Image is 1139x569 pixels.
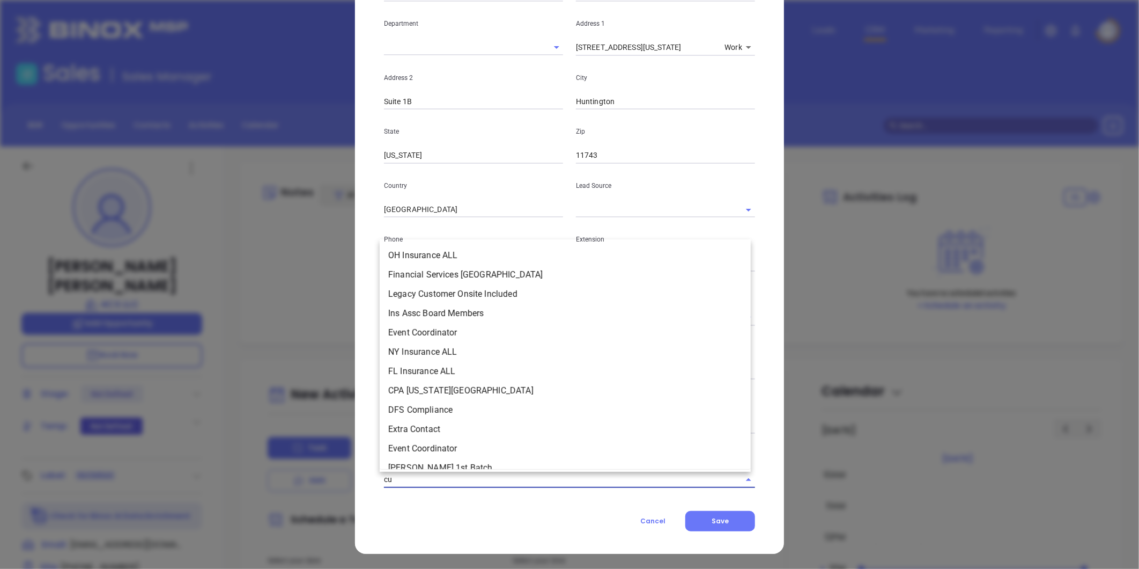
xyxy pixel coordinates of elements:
[380,265,751,284] li: Financial Services [GEOGRAPHIC_DATA]
[685,511,755,531] button: Save
[380,439,751,458] li: Event Coordinator
[576,43,720,52] textarea: [STREET_ADDRESS][US_STATE]
[741,472,756,487] button: Close
[576,148,755,164] input: Zip
[384,202,563,218] input: Country
[576,180,755,192] p: Lead Source
[380,400,751,420] li: DFS Compliance
[640,516,665,526] span: Cancel
[549,40,564,55] button: Open
[384,234,563,245] p: Phone
[576,126,755,137] p: Zip
[576,72,755,84] p: City
[384,126,563,137] p: State
[380,458,751,478] li: [PERSON_NAME] 1st Batch
[384,180,563,192] p: Country
[576,18,755,30] p: Address 1
[380,420,751,439] li: Extra Contact
[384,18,563,30] p: Department
[724,40,755,56] div: Work
[380,284,751,304] li: Legacy Customer Onsite Included
[576,94,755,110] input: City
[384,72,563,84] p: Address 2
[380,381,751,400] li: CPA [US_STATE][GEOGRAPHIC_DATA]
[380,362,751,381] li: FL Insurance ALL
[380,323,751,342] li: Event Coordinator
[384,148,563,164] input: State
[384,94,563,110] input: Address 2
[576,234,755,245] p: Extension
[380,304,751,323] li: Ins Assc Board Members
[712,516,729,526] span: Save
[380,342,751,362] li: NY Insurance ALL
[380,246,751,265] li: OH Insurance ALL
[620,511,685,531] button: Cancel
[741,202,756,217] button: Open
